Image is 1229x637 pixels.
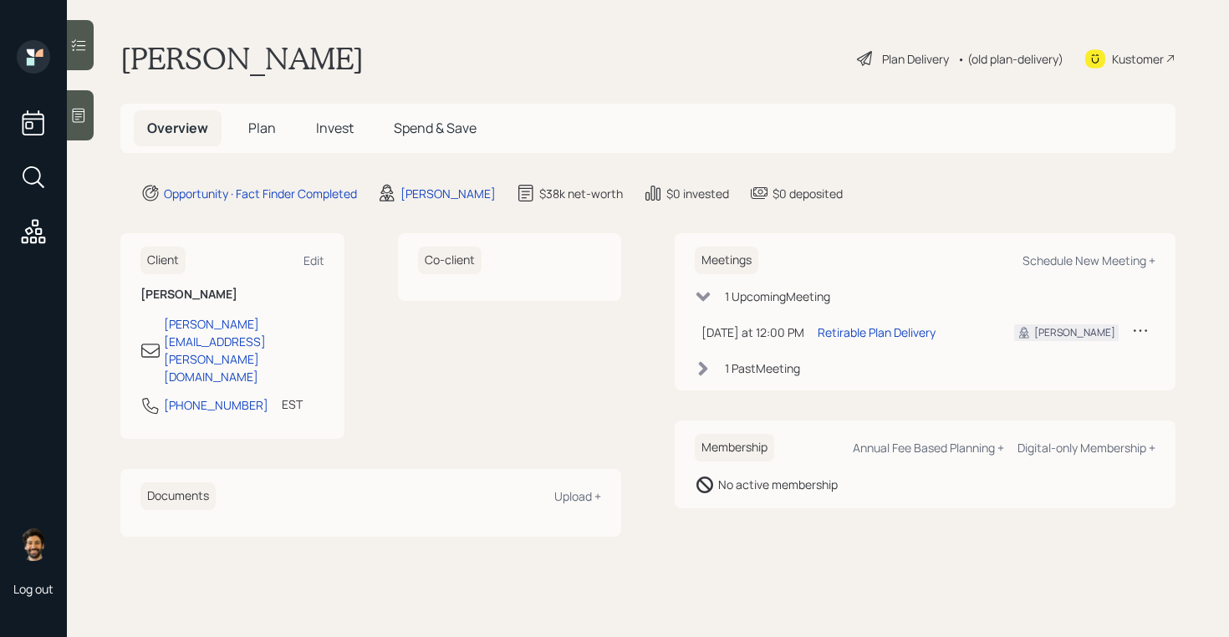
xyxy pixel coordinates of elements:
span: Spend & Save [394,119,477,137]
div: Annual Fee Based Planning + [853,440,1004,456]
h6: Membership [695,434,774,461]
div: $0 deposited [773,185,843,202]
span: Overview [147,119,208,137]
h6: [PERSON_NAME] [140,288,324,302]
div: Kustomer [1112,50,1164,68]
div: $0 invested [666,185,729,202]
div: [PHONE_NUMBER] [164,396,268,414]
h6: Meetings [695,247,758,274]
div: [PERSON_NAME][EMAIL_ADDRESS][PERSON_NAME][DOMAIN_NAME] [164,315,324,385]
div: [PERSON_NAME] [400,185,496,202]
div: $38k net-worth [539,185,623,202]
div: 1 Upcoming Meeting [725,288,830,305]
h6: Documents [140,482,216,510]
h6: Co-client [418,247,482,274]
div: [PERSON_NAME] [1034,325,1115,340]
div: No active membership [718,476,838,493]
h6: Client [140,247,186,274]
div: Digital-only Membership + [1017,440,1155,456]
div: Retirable Plan Delivery [818,324,936,341]
span: Plan [248,119,276,137]
div: Log out [13,581,54,597]
div: Edit [303,252,324,268]
div: • (old plan-delivery) [957,50,1063,68]
div: Upload + [554,488,601,504]
div: Schedule New Meeting + [1022,252,1155,268]
div: 1 Past Meeting [725,359,800,377]
div: Opportunity · Fact Finder Completed [164,185,357,202]
span: Invest [316,119,354,137]
h1: [PERSON_NAME] [120,40,364,77]
img: eric-schwartz-headshot.png [17,527,50,561]
div: EST [282,395,303,413]
div: Plan Delivery [882,50,949,68]
div: [DATE] at 12:00 PM [701,324,804,341]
